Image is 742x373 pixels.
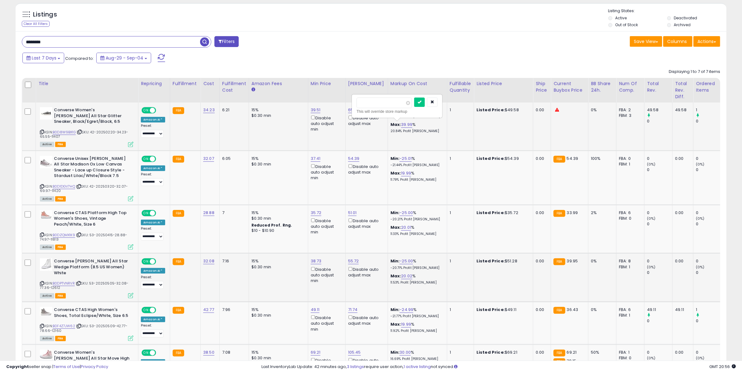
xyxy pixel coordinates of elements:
[390,210,442,222] div: %
[348,163,383,175] div: Disable auto adjust max
[40,281,128,290] span: | SKU: 53-20250505-32.08-77.36-12612
[53,184,75,189] a: B0D1DGV7HQ
[155,108,165,113] span: OFF
[348,107,359,113] a: 65.68
[141,165,165,171] div: Amazon AI *
[591,258,611,264] div: 0%
[22,21,50,27] div: Clear All Filters
[536,350,546,355] div: 0.00
[619,350,639,355] div: FBA: 1
[401,170,411,176] a: 19.99
[696,318,721,324] div: 0
[251,210,303,216] div: 15%
[141,317,165,322] div: Amazon AI *
[591,80,614,93] div: BB Share 24h.
[155,210,165,216] span: OFF
[251,80,305,87] div: Amazon Fees
[553,307,565,314] small: FBA
[390,273,442,285] div: %
[647,107,672,113] div: 49.58
[222,156,244,161] div: 6.05
[567,210,578,216] span: 33.99
[696,162,705,167] small: (0%)
[40,245,54,250] span: All listings currently available for purchase on Amazon
[311,155,321,162] a: 37.41
[390,349,400,355] b: Min:
[65,55,94,61] span: Compared to:
[55,142,66,147] span: FBA
[390,307,442,318] div: %
[40,210,133,249] div: ASIN:
[450,107,469,113] div: 1
[619,113,639,118] div: FBM: 3
[173,107,184,114] small: FBA
[222,107,244,113] div: 6.21
[222,350,244,355] div: 7.08
[222,258,244,264] div: 7.16
[647,221,672,227] div: 0
[203,210,214,216] a: 28.88
[251,216,303,221] div: $0.30 min
[203,349,214,356] a: 38.50
[390,122,401,127] b: Max:
[536,107,546,113] div: 0.00
[390,163,442,167] p: -21.44% Profit [PERSON_NAME]
[173,156,184,163] small: FBA
[476,80,530,87] div: Listed Price
[476,349,505,355] b: Listed Price:
[390,178,442,182] p: 11.79% Profit [PERSON_NAME]
[696,258,721,264] div: 0
[203,80,217,87] div: Cost
[647,270,672,275] div: 0
[142,210,150,216] span: ON
[54,107,130,126] b: Converse Women's [PERSON_NAME] All Star Glitter Sneaker, Black/Egret/Black, 6.5
[476,156,528,161] div: $54.39
[536,210,546,216] div: 0.00
[615,15,627,21] label: Active
[390,322,442,333] div: %
[390,280,442,285] p: 11.53% Profit [PERSON_NAME]
[251,161,303,167] div: $0.30 min
[696,156,721,161] div: 0
[400,349,411,356] a: 30.00
[311,107,321,113] a: 39.51
[647,156,672,161] div: 0
[222,307,244,313] div: 7.96
[348,114,383,127] div: Disable auto adjust max
[40,307,133,340] div: ASIN:
[390,224,401,230] b: Max:
[401,224,411,231] a: 20.01
[675,210,688,216] div: 0.00
[450,350,469,355] div: 1
[251,222,292,228] b: Reduced Prof. Rng.
[40,293,54,299] span: All listings currently available for purchase on Amazon
[401,122,412,128] a: 39.99
[553,258,565,265] small: FBA
[696,118,721,124] div: 0
[173,350,184,356] small: FBA
[553,156,565,163] small: FBA
[696,167,721,173] div: 0
[536,258,546,264] div: 0.00
[591,210,611,216] div: 2%
[54,156,130,180] b: Converse Unisex [PERSON_NAME] All Star Madison Ox Low Canvas Sneaker - Lace up Closure Style - St...
[647,167,672,173] div: 0
[619,216,639,221] div: FBM: 0
[141,117,165,122] div: Amazon AI *
[696,270,721,275] div: 0
[400,210,413,216] a: -25.00
[619,307,639,313] div: FBA: 6
[155,350,165,356] span: OFF
[390,232,442,236] p: 11.33% Profit [PERSON_NAME]
[647,162,656,167] small: (0%)
[553,350,565,356] small: FBA
[203,258,214,264] a: 32.08
[155,308,165,313] span: OFF
[311,210,322,216] a: 35.72
[619,264,639,270] div: FBM: 1
[141,172,165,186] div: Preset:
[674,22,691,27] label: Archived
[476,258,528,264] div: $51.28
[53,323,75,329] a: B0F4Z7JW62
[696,307,721,313] div: 1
